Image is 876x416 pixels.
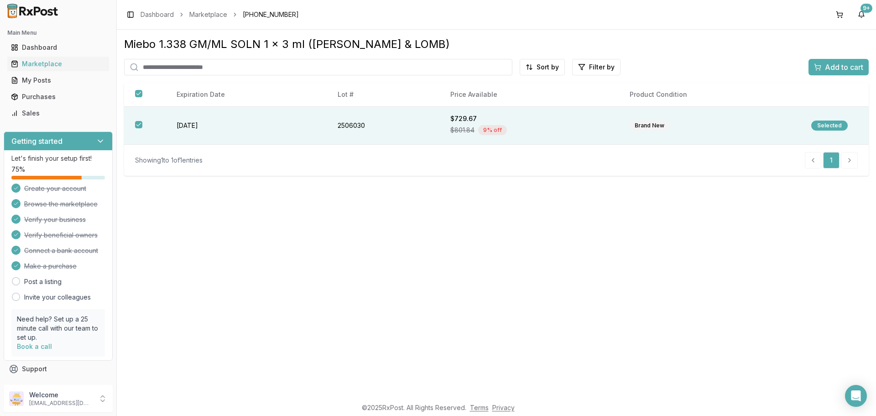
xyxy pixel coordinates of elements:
a: Marketplace [189,10,227,19]
span: Verify beneficial owners [24,231,98,240]
span: Browse the marketplace [24,200,98,209]
button: Add to cart [808,59,869,75]
div: Sales [11,109,105,118]
a: Dashboard [141,10,174,19]
a: Invite your colleagues [24,293,91,302]
td: [DATE] [166,107,326,145]
div: 9+ [860,4,872,13]
span: 75 % [11,165,25,174]
button: Purchases [4,90,113,104]
span: Feedback [22,381,53,390]
div: $729.67 [450,114,608,123]
p: Welcome [29,390,93,400]
div: Purchases [11,92,105,101]
button: Sales [4,106,113,121]
button: Dashboard [4,40,113,55]
a: 1 [823,152,839,169]
th: Lot # [327,83,439,107]
a: Purchases [7,89,109,105]
a: Sales [7,105,109,121]
span: [PHONE_NUMBER] [243,10,299,19]
span: Filter by [589,63,615,72]
nav: breadcrumb [141,10,299,19]
div: Brand New [630,121,669,131]
a: Post a listing [24,277,62,286]
span: $801.84 [450,126,474,135]
button: Filter by [572,59,620,75]
div: Selected [811,121,848,131]
div: Open Intercom Messenger [845,385,867,407]
nav: pagination [805,152,858,169]
div: Marketplace [11,59,105,68]
span: Sort by [537,63,559,72]
div: My Posts [11,76,105,85]
span: Connect a bank account [24,246,98,255]
img: User avatar [9,391,24,406]
a: Marketplace [7,56,109,72]
h2: Main Menu [7,29,109,37]
div: Showing 1 to 1 of 1 entries [135,156,203,165]
td: 2506030 [327,107,439,145]
span: Verify your business [24,215,86,224]
button: Sort by [520,59,565,75]
span: Make a purchase [24,262,77,271]
a: Dashboard [7,39,109,56]
span: Create your account [24,184,86,193]
button: 9+ [854,7,869,22]
th: Product Condition [619,83,800,107]
button: Feedback [4,377,113,394]
div: Miebo 1.338 GM/ML SOLN 1 x 3 ml ([PERSON_NAME] & LOMB) [124,37,869,52]
img: RxPost Logo [4,4,62,18]
th: Price Available [439,83,619,107]
button: My Posts [4,73,113,88]
div: 9 % off [478,125,507,135]
p: Need help? Set up a 25 minute call with our team to set up. [17,315,99,342]
div: Dashboard [11,43,105,52]
th: Expiration Date [166,83,326,107]
a: Privacy [492,404,515,411]
button: Marketplace [4,57,113,71]
p: [EMAIL_ADDRESS][DOMAIN_NAME] [29,400,93,407]
a: Book a call [17,342,52,350]
h3: Getting started [11,136,63,147]
button: Support [4,361,113,377]
a: Terms [470,404,489,411]
a: My Posts [7,72,109,89]
p: Let's finish your setup first! [11,154,105,163]
span: Add to cart [825,62,863,73]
